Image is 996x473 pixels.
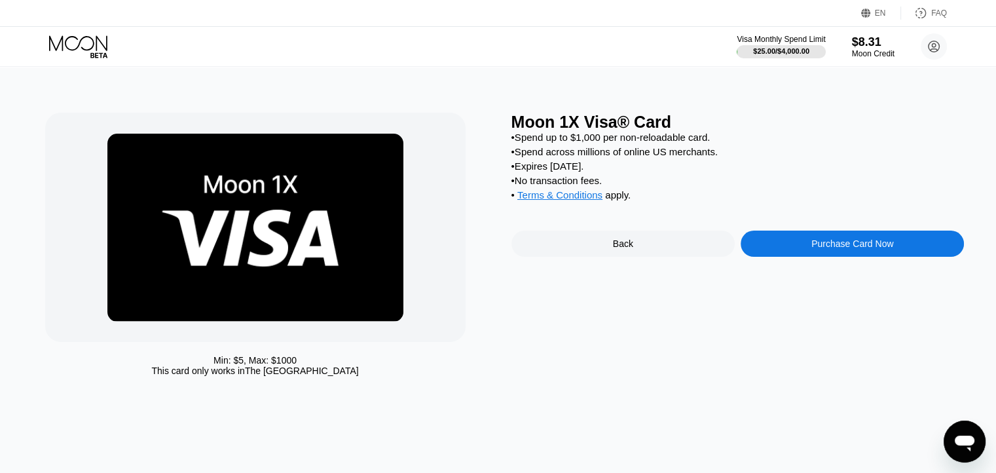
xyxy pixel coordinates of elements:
[944,421,986,463] iframe: Button to launch messaging window
[511,175,965,186] div: • No transaction fees.
[753,47,809,55] div: $25.00 / $4,000.00
[931,9,947,18] div: FAQ
[737,35,825,44] div: Visa Monthly Spend Limit
[511,161,965,172] div: • Expires [DATE].
[741,231,964,257] div: Purchase Card Now
[511,189,965,204] div: • apply .
[811,238,893,249] div: Purchase Card Now
[213,355,297,366] div: Min: $ 5 , Max: $ 1000
[511,113,965,132] div: Moon 1X Visa® Card
[511,146,965,157] div: • Spend across millions of online US merchants.
[511,132,965,143] div: • Spend up to $1,000 per non-reloadable card.
[852,35,895,58] div: $8.31Moon Credit
[852,35,895,49] div: $8.31
[517,189,602,204] div: Terms & Conditions
[613,238,633,249] div: Back
[737,35,825,58] div: Visa Monthly Spend Limit$25.00/$4,000.00
[861,7,901,20] div: EN
[517,189,602,200] span: Terms & Conditions
[875,9,886,18] div: EN
[901,7,947,20] div: FAQ
[511,231,735,257] div: Back
[151,366,358,376] div: This card only works in The [GEOGRAPHIC_DATA]
[852,49,895,58] div: Moon Credit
